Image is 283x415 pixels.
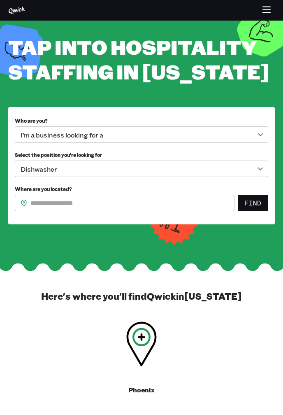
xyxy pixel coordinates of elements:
[8,33,269,85] span: Tap into Hospitality Staffing in [US_STATE]
[128,385,155,394] h3: Phoenix
[15,117,48,124] span: Who are you?
[15,152,102,158] span: Select the position you’re looking for
[15,186,72,192] span: Where are you located?
[238,195,268,211] button: Find
[41,290,242,302] h2: Here's where you'll find Qwick in [US_STATE]
[15,126,268,143] div: I’m a business looking for a
[15,161,268,177] div: Dishwasher
[100,322,183,401] a: Phoenix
